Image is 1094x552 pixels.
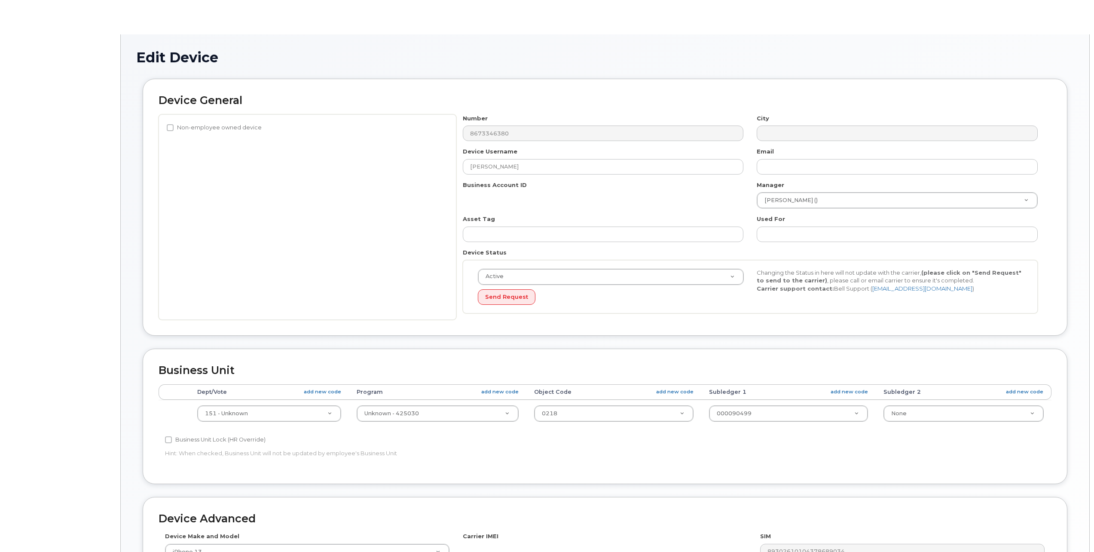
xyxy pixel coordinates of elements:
th: Dept/Vote [189,384,349,400]
a: 0218 [535,406,693,421]
a: add new code [1006,388,1043,396]
label: Device Status [463,248,507,257]
a: 000090499 [709,406,868,421]
span: None [891,410,907,417]
label: Business Account ID [463,181,527,189]
label: Asset Tag [463,215,495,223]
label: Non-employee owned device [167,123,262,133]
h2: Business Unit [159,365,1051,377]
a: 151 - Unknown [198,406,341,421]
strong: Carrier support contact: [757,285,834,292]
span: 151 - Unknown [205,410,248,417]
label: Business Unit Lock (HR Override) [165,435,266,445]
label: Used For [757,215,785,223]
label: Manager [757,181,784,189]
span: 0218 [542,410,557,417]
label: Email [757,147,774,156]
label: Carrier IMEI [463,532,498,540]
span: 000090499 [717,410,752,417]
label: Device Make and Model [165,532,239,540]
a: [PERSON_NAME] () [757,193,1037,208]
h2: Device General [159,95,1051,107]
label: City [757,114,769,123]
span: [PERSON_NAME] () [759,196,818,204]
th: Subledger 2 [876,384,1051,400]
label: SIM [760,532,771,540]
div: Changing the Status in here will not update with the carrier, , please call or email carrier to e... [750,269,1029,293]
h1: Edit Device [136,50,1074,65]
th: Subledger 1 [701,384,876,400]
a: add new code [831,388,868,396]
a: Active [478,269,743,285]
label: Device Username [463,147,517,156]
input: Business Unit Lock (HR Override) [165,436,172,443]
label: Number [463,114,488,123]
p: Hint: When checked, Business Unit will not be updated by employee's Business Unit [165,449,747,457]
a: Unknown - 425030 [357,406,518,421]
th: Program [349,384,526,400]
a: add new code [304,388,341,396]
a: add new code [481,388,519,396]
a: add new code [656,388,694,396]
th: Object Code [526,384,701,400]
a: [EMAIL_ADDRESS][DOMAIN_NAME] [872,285,972,292]
h2: Device Advanced [159,513,1051,525]
span: Active [480,273,504,280]
button: Send Request [478,289,535,305]
input: Non-employee owned device [167,124,174,131]
span: Unknown - 425030 [364,410,419,417]
a: None [884,406,1043,421]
